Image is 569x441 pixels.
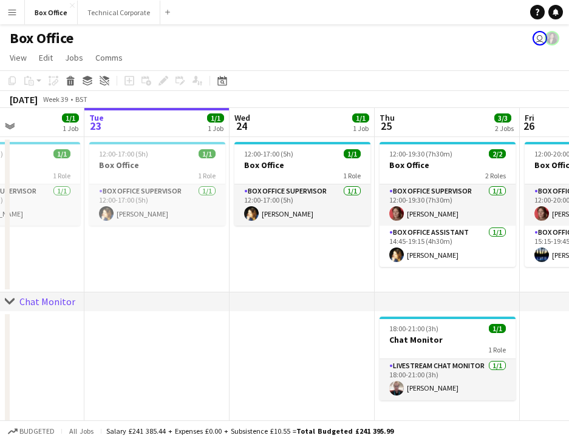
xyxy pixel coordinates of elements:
button: Box Office [25,1,78,24]
button: Technical Corporate [78,1,160,24]
h1: Box Office [10,29,73,47]
span: All jobs [67,426,96,436]
div: Chat Monitor [19,295,75,308]
span: Budgeted [19,427,55,436]
a: Comms [90,50,128,66]
span: Edit [39,52,53,63]
a: Jobs [60,50,88,66]
span: Jobs [65,52,83,63]
div: [DATE] [10,93,38,106]
app-user-avatar: Millie Haldane [533,31,547,45]
div: BST [75,95,87,104]
app-user-avatar: Lexi Clare [545,31,559,45]
a: View [5,50,32,66]
span: Comms [95,52,123,63]
span: Week 39 [40,95,70,104]
a: Edit [34,50,58,66]
button: Budgeted [6,425,56,438]
span: View [10,52,27,63]
div: Salary £241 385.44 + Expenses £0.00 + Subsistence £10.55 = [106,426,394,436]
span: Total Budgeted £241 395.99 [296,426,394,436]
